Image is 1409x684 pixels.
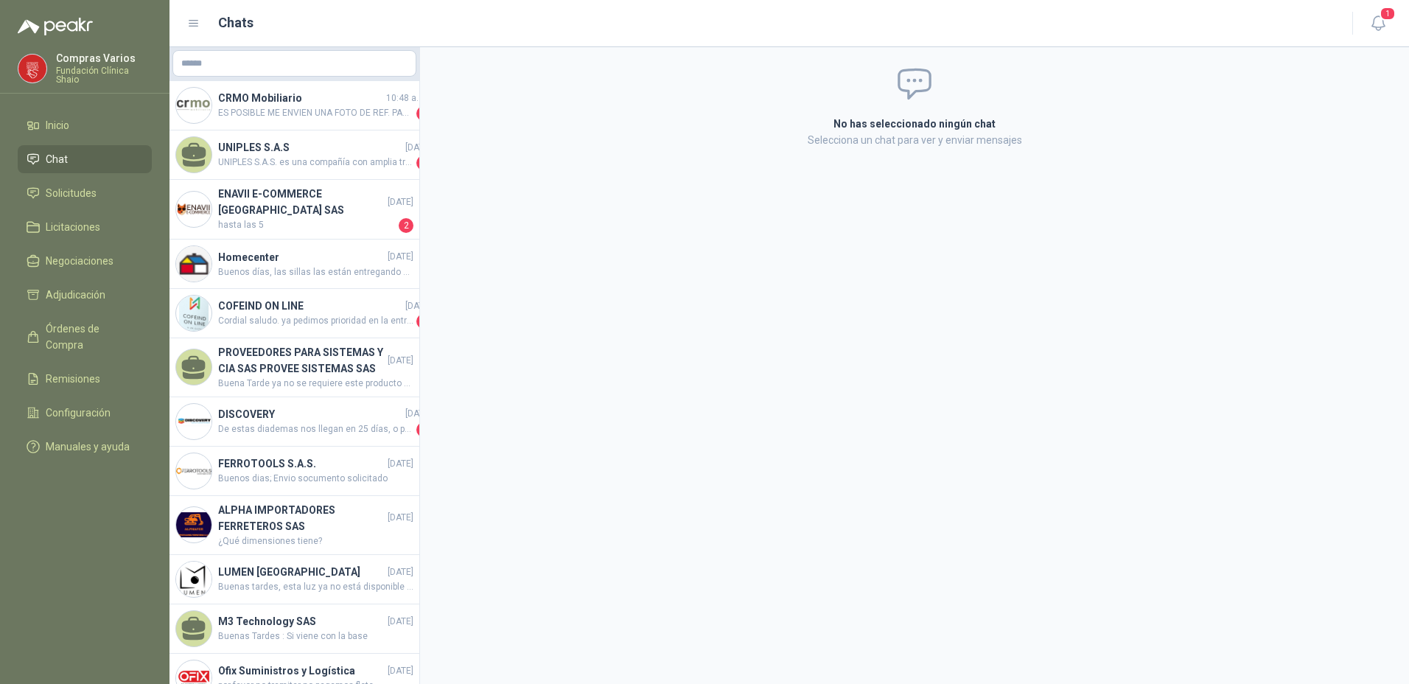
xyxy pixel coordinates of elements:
[46,287,105,303] span: Adjudicación
[388,250,413,264] span: [DATE]
[416,422,431,437] span: 1
[218,580,413,594] span: Buenas tardes, esta luz ya no está disponible con el proveedor.
[218,90,383,106] h4: CRMO Mobiliario
[218,629,413,643] span: Buenas Tardes : Si viene con la base
[176,453,211,489] img: Company Logo
[405,299,431,313] span: [DATE]
[218,13,254,33] h1: Chats
[218,406,402,422] h4: DISCOVERY
[169,447,419,496] a: Company LogoFERROTOOLS S.A.S.[DATE]Buenos dias; Envio socumento solicitado
[176,246,211,282] img: Company Logo
[46,321,138,353] span: Órdenes de Compra
[218,298,402,314] h4: COFEIND ON LINE
[416,156,431,170] span: 1
[18,55,46,83] img: Company Logo
[18,433,152,461] a: Manuales y ayuda
[218,663,385,679] h4: Ofix Suministros y Logística
[405,141,431,155] span: [DATE]
[46,117,69,133] span: Inicio
[46,185,97,201] span: Solicitudes
[386,91,431,105] span: 10:48 a. m.
[18,365,152,393] a: Remisiones
[218,456,385,472] h4: FERROTOOLS S.A.S.
[388,664,413,678] span: [DATE]
[18,111,152,139] a: Inicio
[218,344,385,377] h4: PROVEEDORES PARA SISTEMAS Y CIA SAS PROVEE SISTEMAS SAS
[18,247,152,275] a: Negociaciones
[169,180,419,240] a: Company LogoENAVII E-COMMERCE [GEOGRAPHIC_DATA] SAS[DATE]hasta las 52
[218,534,413,548] span: ¿Qué dimensiones tiene?
[169,604,419,654] a: M3 Technology SAS[DATE]Buenas Tardes : Si viene con la base
[218,314,413,329] span: Cordial saludo. ya pedimos prioridad en la entrega para el dia [DATE] y [DATE] en sus instalaciones.
[218,218,396,233] span: hasta las 5
[388,195,413,209] span: [DATE]
[218,265,413,279] span: Buenos días, las sillas las están entregando el día de [DATE].
[1380,7,1396,21] span: 1
[176,88,211,123] img: Company Logo
[405,407,431,421] span: [DATE]
[218,106,413,121] span: ES POSIBLE ME ENVIEN UNA FOTO DE REF. PARA PODER COTIZAR
[388,615,413,629] span: [DATE]
[169,555,419,604] a: Company LogoLUMEN [GEOGRAPHIC_DATA][DATE]Buenas tardes, esta luz ya no está disponible con el pro...
[176,296,211,331] img: Company Logo
[56,53,152,63] p: Compras Varios
[388,511,413,525] span: [DATE]
[218,472,413,486] span: Buenos dias; Envio socumento solicitado
[169,81,419,130] a: Company LogoCRMO Mobiliario10:48 a. m.ES POSIBLE ME ENVIEN UNA FOTO DE REF. PARA PODER COTIZAR2
[218,613,385,629] h4: M3 Technology SAS
[46,371,100,387] span: Remisiones
[18,281,152,309] a: Adjudicación
[399,218,413,233] span: 2
[416,314,431,329] span: 1
[169,240,419,289] a: Company LogoHomecenter[DATE]Buenos días, las sillas las están entregando el día de [DATE].
[18,213,152,241] a: Licitaciones
[218,139,402,156] h4: UNIPLES S.A.S
[176,404,211,439] img: Company Logo
[176,562,211,597] img: Company Logo
[18,18,93,35] img: Logo peakr
[388,354,413,368] span: [DATE]
[657,116,1172,132] h2: No has seleccionado ningún chat
[218,377,413,391] span: Buena Tarde ya no se requiere este producto por favor cancelar
[18,145,152,173] a: Chat
[1365,10,1391,37] button: 1
[169,338,419,397] a: PROVEEDORES PARA SISTEMAS Y CIA SAS PROVEE SISTEMAS SAS[DATE]Buena Tarde ya no se requiere este p...
[46,253,113,269] span: Negociaciones
[56,66,152,84] p: Fundación Clínica Shaio
[18,399,152,427] a: Configuración
[176,192,211,227] img: Company Logo
[218,156,413,170] span: UNIPLES S.A.S. es una compañía con amplia trayectoria en el mercado colombiano, ofrecemos solucio...
[388,565,413,579] span: [DATE]
[169,397,419,447] a: Company LogoDISCOVERY[DATE]De estas diademas nos llegan en 25 días, o para entrega inmediata tene...
[176,507,211,542] img: Company Logo
[388,457,413,471] span: [DATE]
[18,315,152,359] a: Órdenes de Compra
[218,422,413,437] span: De estas diademas nos llegan en 25 días, o para entrega inmediata tenemos estas que son las que r...
[169,289,419,338] a: Company LogoCOFEIND ON LINE[DATE]Cordial saludo. ya pedimos prioridad en la entrega para el dia [...
[169,496,419,555] a: Company LogoALPHA IMPORTADORES FERRETEROS SAS[DATE]¿Qué dimensiones tiene?
[218,502,385,534] h4: ALPHA IMPORTADORES FERRETEROS SAS
[46,151,68,167] span: Chat
[218,249,385,265] h4: Homecenter
[218,186,385,218] h4: ENAVII E-COMMERCE [GEOGRAPHIC_DATA] SAS
[218,564,385,580] h4: LUMEN [GEOGRAPHIC_DATA]
[18,179,152,207] a: Solicitudes
[169,130,419,180] a: UNIPLES S.A.S[DATE]UNIPLES S.A.S. es una compañía con amplia trayectoria en el mercado colombiano...
[46,219,100,235] span: Licitaciones
[46,405,111,421] span: Configuración
[46,439,130,455] span: Manuales y ayuda
[416,106,431,121] span: 2
[657,132,1172,148] p: Selecciona un chat para ver y enviar mensajes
